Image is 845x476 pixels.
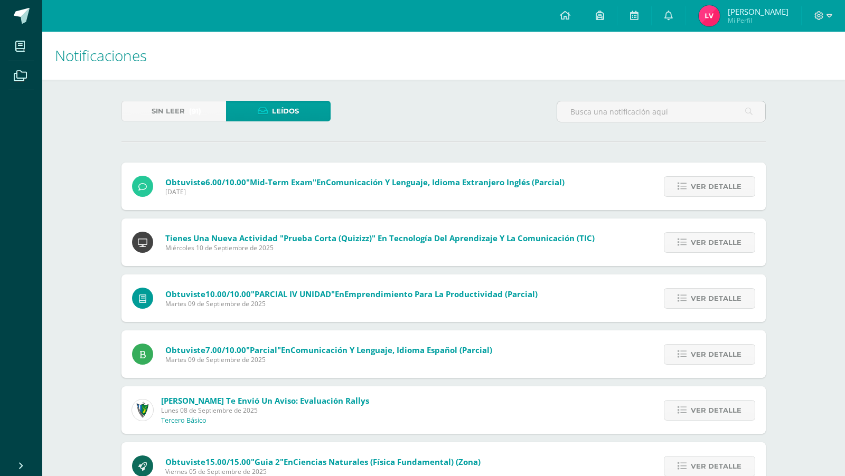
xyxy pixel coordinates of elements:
[728,16,788,25] span: Mi Perfil
[189,101,201,121] span: (91)
[121,101,226,121] a: Sin leer(91)
[691,177,741,196] span: Ver detalle
[251,456,284,467] span: "Guia 2"
[165,187,565,196] span: [DATE]
[246,345,281,355] span: "Parcial"
[293,456,481,467] span: Ciencias Naturales (Física Fundamental) (Zona)
[161,406,369,415] span: Lunes 08 de Septiembre de 2025
[165,289,538,299] span: Obtuviste en
[165,467,481,476] span: Viernes 05 de Septiembre de 2025
[152,101,185,121] span: Sin leer
[691,289,741,308] span: Ver detalle
[226,101,331,121] a: Leídos
[691,345,741,364] span: Ver detalle
[205,345,246,355] span: 7.00/10.00
[161,416,206,425] p: Tercero Básico
[205,289,251,299] span: 10.00/10.00
[344,289,538,299] span: Emprendimiento para la Productividad (Parcial)
[691,456,741,476] span: Ver detalle
[251,289,335,299] span: "PARCIAL IV UNIDAD"
[161,395,369,406] span: [PERSON_NAME] te envió un aviso: Evaluación Rallys
[165,299,538,308] span: Martes 09 de Septiembre de 2025
[205,456,251,467] span: 15.00/15.00
[165,243,595,252] span: Miércoles 10 de Septiembre de 2025
[290,345,492,355] span: Comunicación y Lenguaje, Idioma Español (Parcial)
[728,6,788,17] span: [PERSON_NAME]
[205,177,246,187] span: 6.00/10.00
[326,177,565,187] span: Comunicación y Lenguaje, Idioma Extranjero Inglés (Parcial)
[165,177,565,187] span: Obtuviste en
[246,177,316,187] span: "Mid-term exam"
[165,233,595,243] span: Tienes una nueva actividad "Prueba Corta (Quizizz)" En Tecnología del Aprendizaje y la Comunicaci...
[55,45,147,65] span: Notificaciones
[132,399,153,421] img: 9f174a157161b4ddbe12118a61fed988.png
[165,345,492,355] span: Obtuviste en
[691,401,741,420] span: Ver detalle
[691,233,741,252] span: Ver detalle
[272,101,299,121] span: Leídos
[557,101,765,122] input: Busca una notificación aquí
[165,355,492,364] span: Martes 09 de Septiembre de 2025
[699,5,720,26] img: 63d99853cab4c46038f6d5e6a91d147f.png
[165,456,481,467] span: Obtuviste en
